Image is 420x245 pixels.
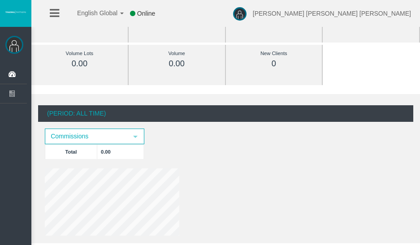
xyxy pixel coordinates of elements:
div: Volume Lots [52,48,108,59]
td: 0.00 [97,144,144,159]
span: Online [137,10,155,17]
img: logo.svg [4,10,27,14]
td: Total [45,144,97,159]
span: [PERSON_NAME] [PERSON_NAME] [PERSON_NAME] [253,10,411,17]
span: select [132,133,139,140]
div: 0.00 [52,59,108,69]
span: Commissions [46,129,127,143]
div: Volume [149,48,205,59]
span: English Global [65,9,117,17]
div: (Period: All Time) [38,105,413,122]
div: New Clients [246,48,302,59]
div: 0.00 [149,59,205,69]
div: 0 [246,59,302,69]
img: user-image [233,7,247,21]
